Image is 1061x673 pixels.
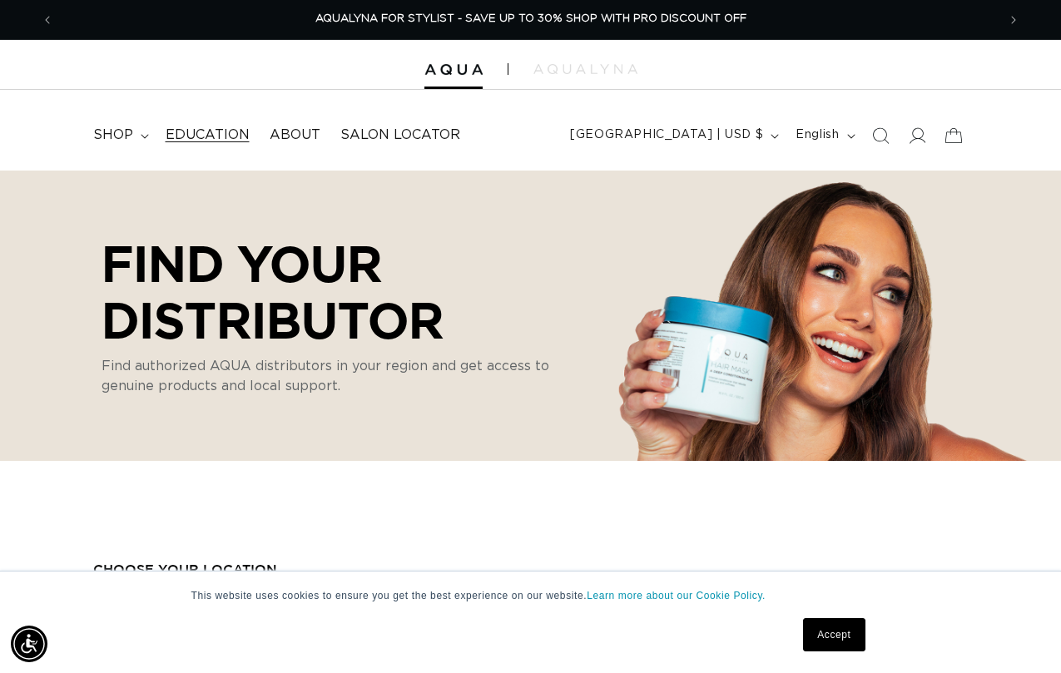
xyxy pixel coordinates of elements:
iframe: Chat Widget [978,593,1061,673]
p: FIND YOUR DISTRIBUTOR [102,235,559,348]
div: Accessibility Menu [11,626,47,662]
span: About [270,126,320,144]
span: Salon Locator [340,126,460,144]
img: Aqua Hair Extensions [424,64,483,76]
p: Find authorized AQUA distributors in your region and get access to genuine products and local sup... [102,356,559,396]
span: English [796,126,839,144]
a: Learn more about our Cookie Policy. [587,590,766,601]
button: Next announcement [995,4,1032,36]
summary: Search [862,117,899,154]
a: Accept [803,618,865,651]
span: [GEOGRAPHIC_DATA] | USD $ [570,126,763,144]
h3: choose your location [93,561,969,578]
button: English [786,120,861,151]
img: aqualyna.com [533,64,637,74]
a: Salon Locator [330,116,470,154]
summary: shop [83,116,156,154]
span: shop [93,126,133,144]
p: This website uses cookies to ensure you get the best experience on our website. [191,588,870,603]
a: About [260,116,330,154]
span: AQUALYNA FOR STYLIST - SAVE UP TO 30% SHOP WITH PRO DISCOUNT OFF [315,13,746,24]
button: Previous announcement [29,4,66,36]
span: Education [166,126,250,144]
button: [GEOGRAPHIC_DATA] | USD $ [560,120,786,151]
a: Education [156,116,260,154]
